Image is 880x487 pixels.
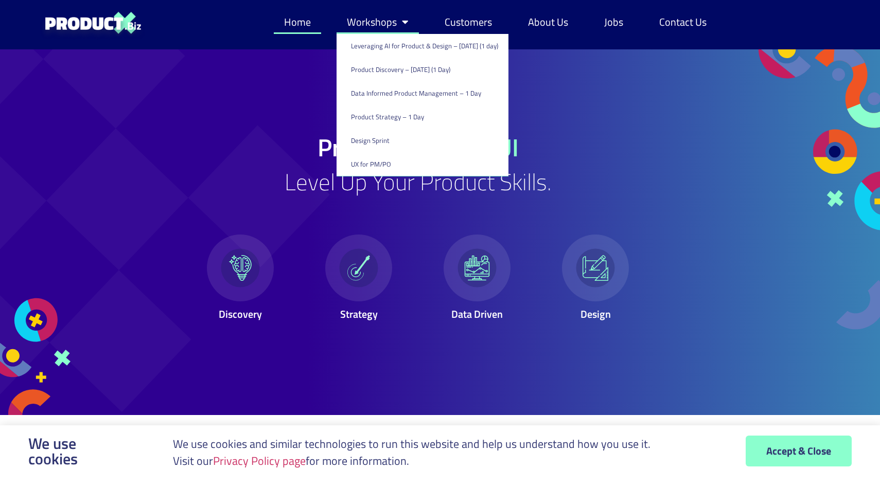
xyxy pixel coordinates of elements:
[746,436,852,466] a: Accept & Close
[28,436,78,466] p: We use cookies
[285,170,552,193] h2: Level Up Your Product Skills.
[649,10,717,34] a: Contact Us
[766,446,831,456] span: Accept & Close
[337,34,508,58] a: Leveraging AI for Product & Design – [DATE] (1 day)
[451,306,503,322] span: Data Driven
[580,306,611,322] span: Design
[337,10,419,34] a: Workshops
[219,306,262,322] span: Discovery
[213,452,306,470] a: Privacy Policy page
[173,436,650,470] p: We use cookies and similar technologies to run this website and help us understand how you use it...
[434,10,502,34] a: Customers
[274,10,717,34] nav: Menu
[318,135,519,160] h1: Product X
[274,10,321,34] a: Home
[594,10,633,34] a: Jobs
[337,34,508,176] ul: Workshops
[518,10,578,34] a: About Us
[340,306,378,322] span: Strategy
